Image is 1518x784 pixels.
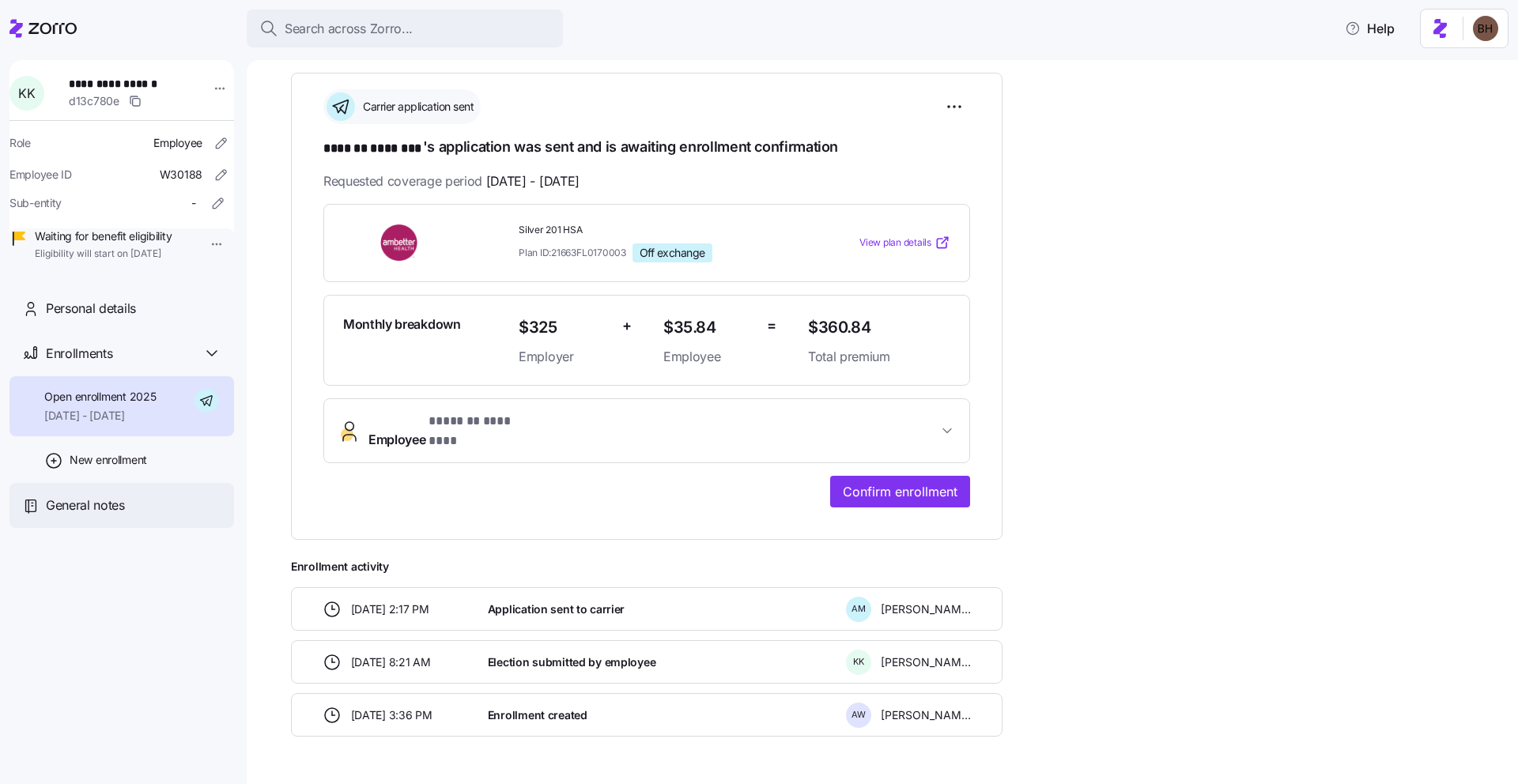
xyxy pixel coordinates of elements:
button: Confirm enrollment [830,476,970,507]
span: [DATE] - [DATE] [44,408,156,424]
span: Confirm enrollment [843,482,957,501]
span: [PERSON_NAME] [881,601,971,617]
span: General notes [46,496,125,515]
span: Enrollments [46,344,112,364]
span: Employee [153,135,202,151]
span: Carrier application sent [358,99,474,115]
span: Requested coverage period [323,171,580,191]
span: Employee [663,347,754,367]
span: Search across Zorro... [285,19,413,39]
span: K K [18,87,35,100]
span: New enrollment [70,452,147,468]
span: Employer [519,347,610,367]
span: Total premium [808,347,950,367]
span: Enrollment activity [291,559,1003,575]
span: Eligibility will start on [DATE] [35,247,172,261]
span: + [622,315,632,337]
span: $325 [519,315,610,341]
span: View plan details [859,236,931,251]
span: Help [1345,19,1395,38]
span: Off exchange [640,246,705,260]
span: K K [853,658,864,666]
span: [DATE] 8:21 AM [351,654,431,670]
span: A M [852,605,866,613]
span: [PERSON_NAME] [881,707,971,723]
span: [DATE] 3:36 PM [351,707,432,723]
span: Employee [368,412,534,450]
img: c3c218ad70e66eeb89914ccc98a2927c [1473,16,1498,41]
span: Application sent to carrier [488,601,625,617]
span: - [191,195,196,211]
span: [PERSON_NAME] [881,654,971,670]
span: = [767,315,776,337]
span: Open enrollment 2025 [44,389,156,405]
button: Help [1332,13,1407,44]
span: Enrollment created [488,707,587,723]
span: Plan ID: 21663FL0170003 [519,246,626,259]
span: Role [9,135,31,151]
span: Sub-entity [9,195,62,211]
span: Personal details [46,299,136,318]
span: $360.84 [808,315,950,341]
span: A W [852,710,866,719]
span: Silver 201 HSA [519,224,795,237]
img: Ambetter [343,224,457,261]
span: [DATE] - [DATE] [486,171,580,191]
span: W30188 [160,167,202,183]
span: Election submitted by employee [488,654,656,670]
button: Search across Zorro... [247,9,563,47]
span: [DATE] 2:17 PM [351,601,429,617]
h1: 's application was sent and is awaiting enrollment confirmation [323,137,970,159]
span: $35.84 [663,315,754,341]
span: Waiting for benefit eligibility [35,228,172,244]
span: Employee ID [9,167,72,183]
span: Monthly breakdown [343,315,461,334]
a: View plan details [859,235,950,251]
span: d13c780e [69,93,119,109]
